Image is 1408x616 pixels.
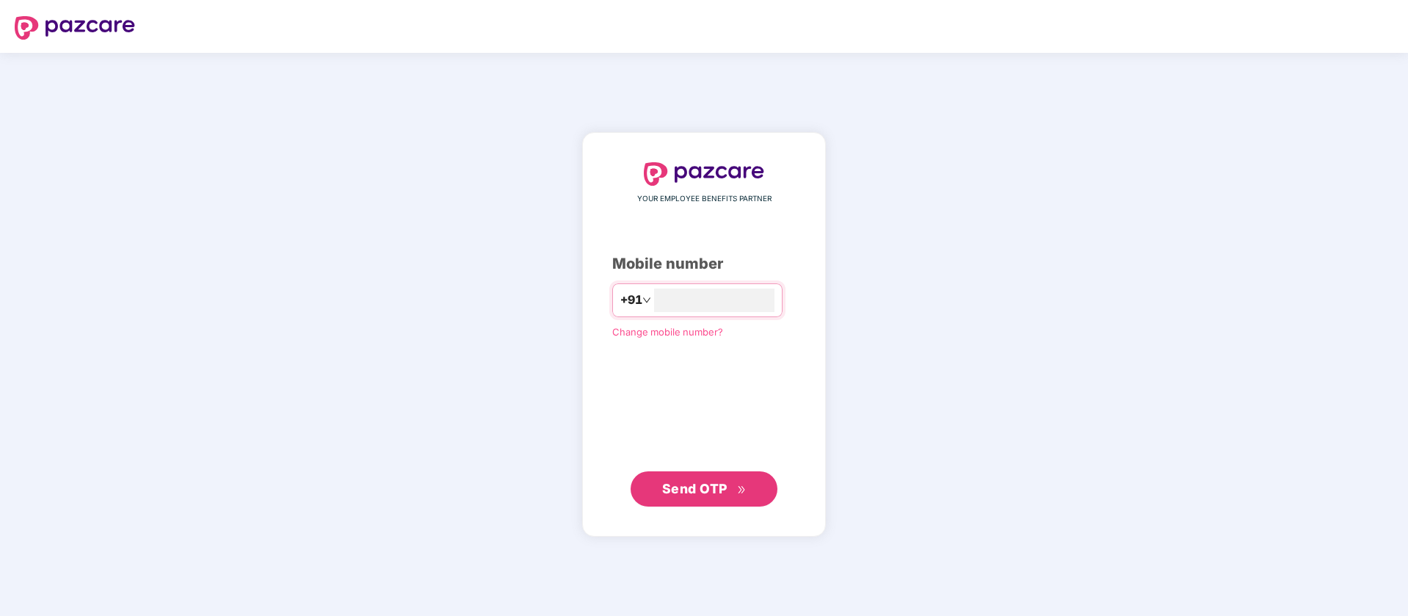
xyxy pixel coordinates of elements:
[612,326,723,338] a: Change mobile number?
[737,485,747,495] span: double-right
[644,162,764,186] img: logo
[662,481,727,496] span: Send OTP
[642,296,651,305] span: down
[15,16,135,40] img: logo
[612,253,796,275] div: Mobile number
[620,291,642,309] span: +91
[637,193,772,205] span: YOUR EMPLOYEE BENEFITS PARTNER
[631,471,777,507] button: Send OTPdouble-right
